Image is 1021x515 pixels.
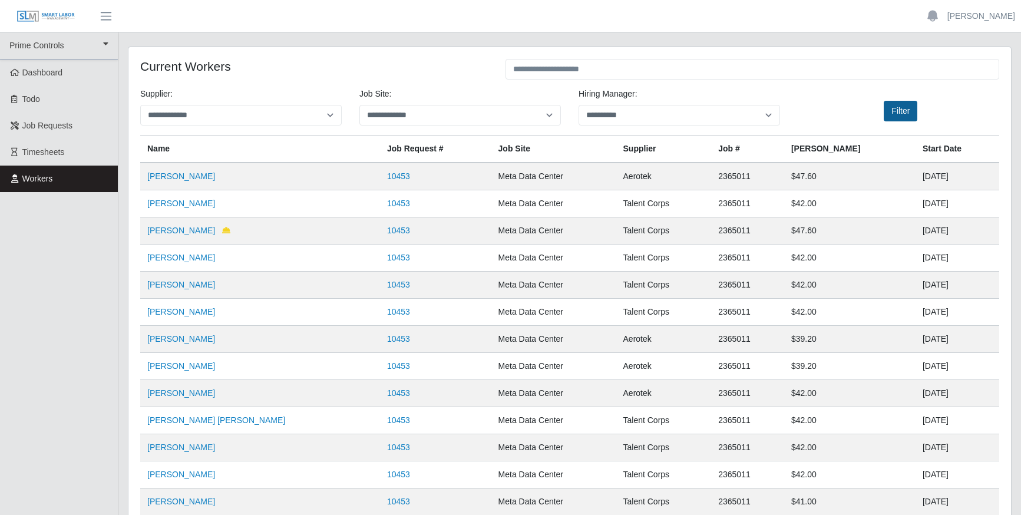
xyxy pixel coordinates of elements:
[140,59,488,74] h4: Current Workers
[916,353,999,380] td: [DATE]
[916,190,999,217] td: [DATE]
[387,334,410,344] a: 10453
[916,407,999,434] td: [DATE]
[22,121,73,130] span: Job Requests
[784,272,916,299] td: $42.00
[387,361,410,371] a: 10453
[784,190,916,217] td: $42.00
[616,163,712,190] td: Aerotek
[916,380,999,407] td: [DATE]
[616,407,712,434] td: Talent Corps
[616,136,712,163] th: Supplier
[711,217,784,245] td: 2365011
[147,415,285,425] a: [PERSON_NAME] [PERSON_NAME]
[147,253,215,262] a: [PERSON_NAME]
[491,353,616,380] td: Meta Data Center
[711,353,784,380] td: 2365011
[916,299,999,326] td: [DATE]
[147,443,215,452] a: [PERSON_NAME]
[616,245,712,272] td: Talent Corps
[387,226,410,235] a: 10453
[22,147,65,157] span: Timesheets
[947,10,1015,22] a: [PERSON_NAME]
[387,171,410,181] a: 10453
[147,361,215,371] a: [PERSON_NAME]
[784,434,916,461] td: $42.00
[616,326,712,353] td: Aerotek
[711,136,784,163] th: Job #
[579,88,637,100] label: Hiring Manager:
[916,136,999,163] th: Start Date
[387,280,410,289] a: 10453
[491,190,616,217] td: Meta Data Center
[387,470,410,479] a: 10453
[491,245,616,272] td: Meta Data Center
[784,299,916,326] td: $42.00
[784,353,916,380] td: $39.20
[147,171,215,181] a: [PERSON_NAME]
[147,470,215,479] a: [PERSON_NAME]
[491,163,616,190] td: Meta Data Center
[491,380,616,407] td: Meta Data Center
[916,461,999,488] td: [DATE]
[916,326,999,353] td: [DATE]
[491,434,616,461] td: Meta Data Center
[222,226,230,235] i: team lead
[491,461,616,488] td: Meta Data Center
[387,253,410,262] a: 10453
[491,217,616,245] td: Meta Data Center
[784,136,916,163] th: [PERSON_NAME]
[916,245,999,272] td: [DATE]
[147,199,215,208] a: [PERSON_NAME]
[147,280,215,289] a: [PERSON_NAME]
[16,10,75,23] img: SLM Logo
[22,94,40,104] span: Todo
[784,245,916,272] td: $42.00
[616,272,712,299] td: Talent Corps
[140,136,380,163] th: Name
[387,415,410,425] a: 10453
[491,272,616,299] td: Meta Data Center
[884,101,917,121] button: Filter
[387,199,410,208] a: 10453
[711,407,784,434] td: 2365011
[711,272,784,299] td: 2365011
[784,163,916,190] td: $47.60
[616,380,712,407] td: Aerotek
[147,388,215,398] a: [PERSON_NAME]
[147,334,215,344] a: [PERSON_NAME]
[784,407,916,434] td: $42.00
[711,434,784,461] td: 2365011
[711,299,784,326] td: 2365011
[147,497,215,506] a: [PERSON_NAME]
[784,326,916,353] td: $39.20
[387,443,410,452] a: 10453
[711,380,784,407] td: 2365011
[711,163,784,190] td: 2365011
[140,88,173,100] label: Supplier:
[387,497,410,506] a: 10453
[784,380,916,407] td: $42.00
[491,326,616,353] td: Meta Data Center
[22,174,53,183] span: Workers
[916,217,999,245] td: [DATE]
[916,434,999,461] td: [DATE]
[359,88,391,100] label: job site:
[784,461,916,488] td: $42.00
[491,136,616,163] th: job site
[916,163,999,190] td: [DATE]
[147,226,215,235] a: [PERSON_NAME]
[711,326,784,353] td: 2365011
[916,272,999,299] td: [DATE]
[491,299,616,326] td: Meta Data Center
[616,461,712,488] td: Talent Corps
[711,245,784,272] td: 2365011
[22,68,63,77] span: Dashboard
[387,307,410,316] a: 10453
[491,407,616,434] td: Meta Data Center
[616,434,712,461] td: Talent Corps
[380,136,491,163] th: Job Request #
[616,217,712,245] td: Talent Corps
[711,461,784,488] td: 2365011
[616,299,712,326] td: Talent Corps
